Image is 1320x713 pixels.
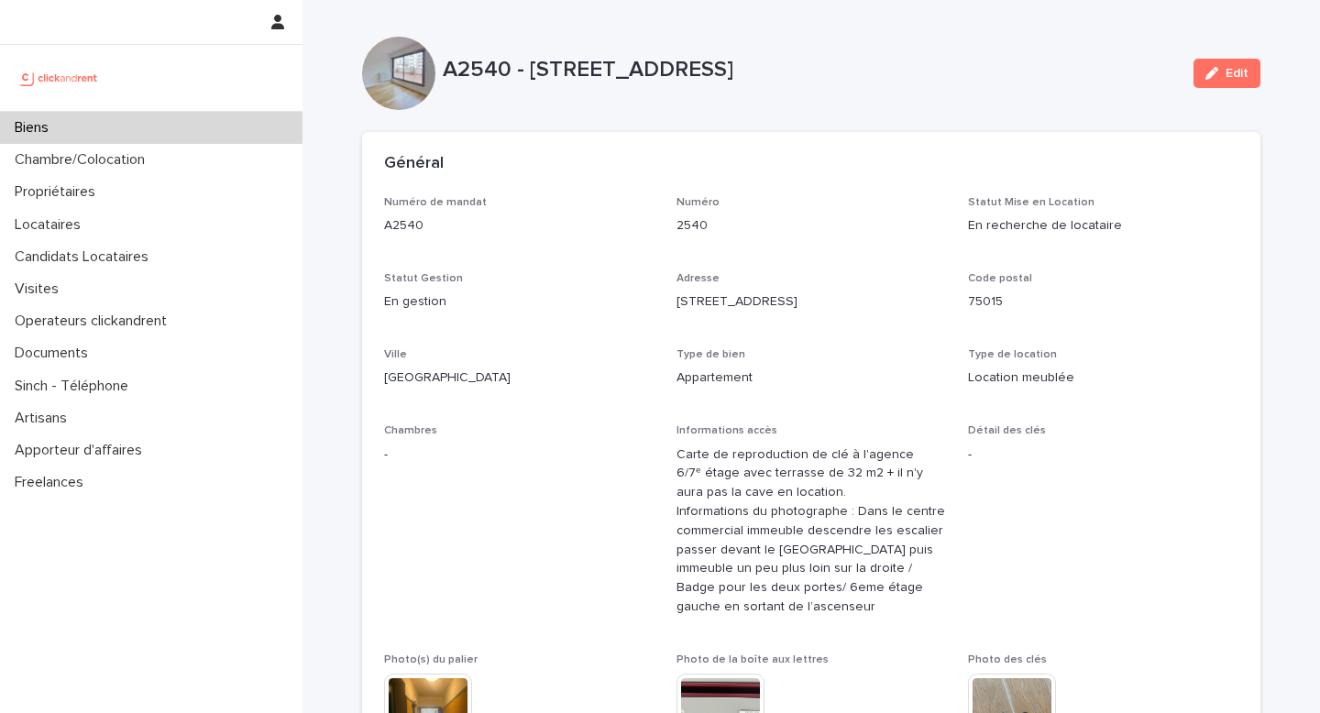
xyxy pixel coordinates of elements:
span: Chambres [384,425,437,436]
p: Propriétaires [7,183,110,201]
span: Informations accès [676,425,777,436]
span: Edit [1226,67,1248,80]
span: Détail des clés [968,425,1046,436]
span: Numéro de mandat [384,197,487,208]
h2: Général [384,154,444,174]
span: Type de bien [676,349,745,360]
p: - [968,445,1238,465]
p: Operateurs clickandrent [7,313,181,330]
p: Candidats Locataires [7,248,163,266]
span: Numéro [676,197,720,208]
p: Carte de reproduction de clé à l'agence 6/7ᵉ étage avec terrasse de 32 m2 + il n'y aura pas la ca... [676,445,947,617]
p: Artisans [7,410,82,427]
p: [STREET_ADDRESS] [676,292,947,312]
button: Edit [1193,59,1260,88]
span: Photo(s) du palier [384,654,478,665]
p: En recherche de locataire [968,216,1238,236]
p: - [384,445,654,465]
span: Type de location [968,349,1057,360]
img: UCB0brd3T0yccxBKYDjQ [15,60,104,96]
p: Locataires [7,216,95,234]
span: Adresse [676,273,720,284]
span: Ville [384,349,407,360]
p: A2540 - [STREET_ADDRESS] [443,57,1179,83]
p: Sinch - Téléphone [7,378,143,395]
p: En gestion [384,292,654,312]
p: Apporteur d'affaires [7,442,157,459]
p: Biens [7,119,63,137]
span: Statut Gestion [384,273,463,284]
p: 2540 [676,216,947,236]
span: Photo de la boîte aux lettres [676,654,829,665]
p: Documents [7,345,103,362]
p: Location meublée [968,368,1238,388]
span: Code postal [968,273,1032,284]
p: [GEOGRAPHIC_DATA] [384,368,654,388]
span: Statut Mise en Location [968,197,1094,208]
p: Appartement [676,368,947,388]
p: Chambre/Colocation [7,151,159,169]
p: Freelances [7,474,98,491]
p: Visites [7,280,73,298]
p: A2540 [384,216,654,236]
p: 75015 [968,292,1238,312]
span: Photo des clés [968,654,1047,665]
